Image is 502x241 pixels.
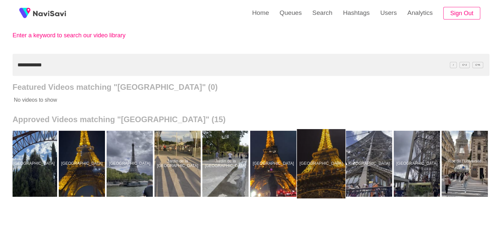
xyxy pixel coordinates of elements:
[459,62,470,68] span: C^J
[154,131,202,197] a: Jardín de la [GEOGRAPHIC_DATA]Jardín de la Torre Eiffel
[13,32,158,39] p: Enter a keyword to search our video library
[202,131,250,197] a: Jardín de la [GEOGRAPHIC_DATA]Jardín de la Torre Eiffel
[13,115,489,124] h2: Approved Videos matching "[GEOGRAPHIC_DATA]" (15)
[13,92,442,108] p: No videos to show
[298,131,346,197] a: [GEOGRAPHIC_DATA]Torre Eiffel
[17,5,33,21] img: fireSpot
[107,131,154,197] a: [GEOGRAPHIC_DATA]Eiffel Tower
[59,131,107,197] a: [GEOGRAPHIC_DATA]Torre Eiffel
[33,10,66,17] img: fireSpot
[13,83,489,92] h2: Featured Videos matching "[GEOGRAPHIC_DATA]" (0)
[442,131,489,197] a: Rue de l’Université (Foto [GEOGRAPHIC_DATA])Rue de l’Université (Foto torre eiffel)
[346,131,394,197] a: [GEOGRAPHIC_DATA]Torre Eiffel
[394,131,442,197] a: [GEOGRAPHIC_DATA]Torre Eiffel
[472,62,483,68] span: C^K
[450,62,456,68] span: /
[443,7,480,20] button: Sign Out
[250,131,298,197] a: [GEOGRAPHIC_DATA]Torre Eiffel
[11,131,59,197] a: [GEOGRAPHIC_DATA]Torre Eiffel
